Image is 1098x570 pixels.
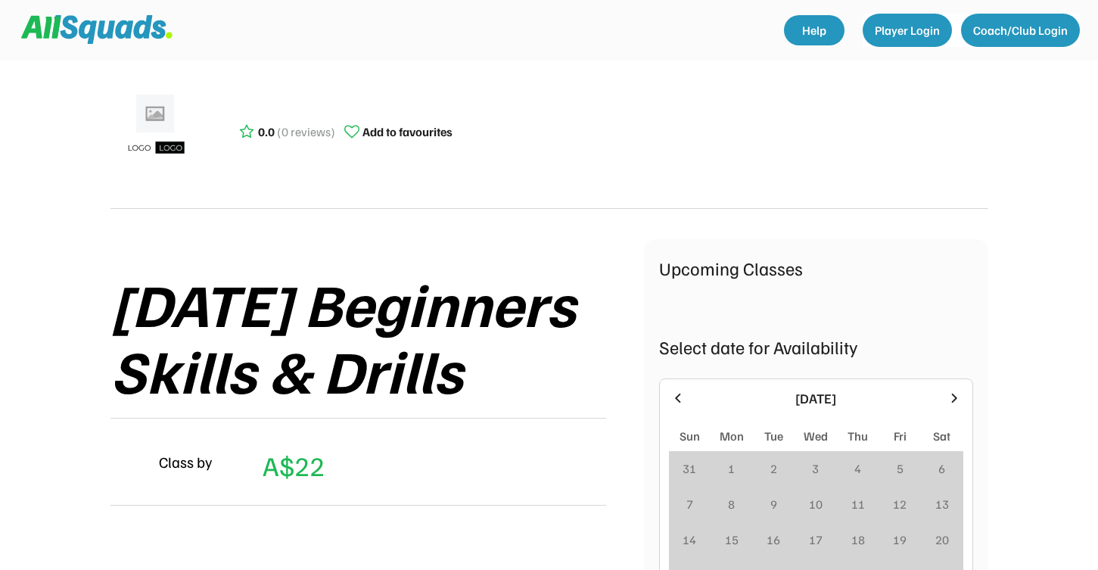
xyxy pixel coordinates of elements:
div: 19 [893,531,907,549]
div: Add to favourites [362,123,453,141]
div: Wed [804,427,828,445]
div: Tue [764,427,783,445]
div: 5 [897,459,904,478]
div: 11 [851,495,865,513]
div: Class by [159,450,213,473]
div: Upcoming Classes [659,254,973,282]
div: 2 [770,459,777,478]
div: Fri [894,427,907,445]
div: 1 [728,459,735,478]
div: 3 [812,459,819,478]
div: 7 [686,495,693,513]
div: [DATE] [695,388,938,409]
div: 15 [725,531,739,549]
div: Select date for Availability [659,333,973,360]
div: 20 [935,531,949,549]
div: Sat [933,427,950,445]
a: Help [784,15,844,45]
button: Coach/Club Login [961,14,1080,47]
div: 4 [854,459,861,478]
div: 8 [728,495,735,513]
img: yH5BAEAAAAALAAAAAABAAEAAAIBRAA7 [110,444,147,480]
div: 12 [893,495,907,513]
div: (0 reviews) [277,123,335,141]
div: 14 [683,531,696,549]
div: Thu [848,427,868,445]
div: 31 [683,459,696,478]
div: 16 [767,531,780,549]
div: 6 [938,459,945,478]
div: 13 [935,495,949,513]
div: 9 [770,495,777,513]
div: A$22 [263,445,325,486]
div: 10 [809,495,823,513]
div: Sun [680,427,700,445]
div: 0.0 [258,123,275,141]
div: 17 [809,531,823,549]
div: 18 [851,531,865,549]
div: [DATE] Beginners Skills & Drills [110,269,644,403]
img: Squad%20Logo.svg [21,15,173,44]
button: Player Login [863,14,952,47]
div: Mon [720,427,744,445]
img: ui-kit-placeholders-product-5_1200x.webp [118,89,194,165]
